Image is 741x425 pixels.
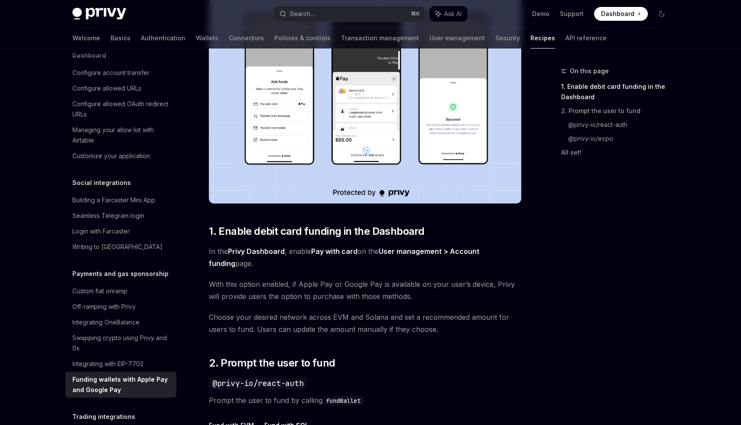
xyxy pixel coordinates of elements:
[72,302,136,312] div: Off-ramping with Privy
[290,9,314,19] div: Search...
[561,80,676,104] a: 1. Enable debit card funding in the Dashboard
[65,96,176,122] a: Configure allowed OAuth redirect URLs
[65,330,176,356] a: Swapping crypto using Privy and 0x
[65,224,176,239] a: Login with Farcaster
[65,65,176,81] a: Configure account transfer
[322,396,364,406] code: fundWallet
[209,224,424,238] span: 1. Enable debit card funding in the Dashboard
[228,247,285,256] a: Privy Dashboard
[196,28,218,49] a: Wallets
[72,83,141,94] div: Configure allowed URLs
[110,28,130,49] a: Basics
[72,412,135,422] h5: Trading integrations
[570,66,609,76] span: On this page
[655,7,669,21] button: Toggle dark mode
[65,299,176,315] a: Off-ramping with Privy
[341,28,419,49] a: Transaction management
[65,356,176,372] a: Integrating with EIP-7702
[273,6,425,22] button: Search...⌘K
[141,28,185,49] a: Authentication
[444,10,461,18] span: Ask AI
[72,211,144,221] div: Seamless Telegram login
[72,99,171,120] div: Configure allowed OAuth redirect URLs
[72,269,169,279] h5: Payments and gas sponsorship
[72,333,171,354] div: Swapping crypto using Privy and 0x
[72,8,126,20] img: dark logo
[72,125,171,146] div: Managing your allow list with Airtable
[65,315,176,330] a: Integrating OneBalance
[209,245,521,269] span: In the , enable on the page.
[72,226,130,237] div: Login with Farcaster
[72,242,162,252] div: Writing to [GEOGRAPHIC_DATA]
[72,68,149,78] div: Configure account transfer
[429,6,468,22] button: Ask AI
[561,146,676,159] a: All set!
[560,10,584,18] a: Support
[72,178,131,188] h5: Social integrations
[561,104,676,118] a: 2. Prompt the user to fund
[209,311,521,335] span: Choose your desired network across EVM and Solana and set a recommended amount for users to fund....
[530,28,555,49] a: Recipes
[72,286,127,296] div: Custom fiat onramp
[65,372,176,398] a: Funding wallets with Apple Pay and Google Pay
[72,151,150,161] div: Customize your application
[209,377,307,389] code: @privy-io/react-auth
[65,192,176,208] a: Building a Farcaster Mini App
[72,359,143,369] div: Integrating with EIP-7702
[209,278,521,302] span: With this option enabled, if Apple Pay or Google Pay is available on your user’s device, Privy wi...
[209,356,335,370] span: 2. Prompt the user to fund
[65,148,176,164] a: Customize your application
[65,81,176,96] a: Configure allowed URLs
[565,28,607,49] a: API reference
[65,122,176,148] a: Managing your allow list with Airtable
[495,28,520,49] a: Security
[429,28,485,49] a: User management
[65,208,176,224] a: Seamless Telegram login
[72,374,171,395] div: Funding wallets with Apple Pay and Google Pay
[229,28,264,49] a: Connectors
[311,247,357,256] strong: Pay with card
[72,28,100,49] a: Welcome
[274,28,331,49] a: Policies & controls
[411,10,420,17] span: ⌘ K
[568,118,676,132] a: @privy-io/react-auth
[568,132,676,146] a: @privy-io/expo
[72,317,140,328] div: Integrating OneBalance
[65,239,176,255] a: Writing to [GEOGRAPHIC_DATA]
[72,195,155,205] div: Building a Farcaster Mini App
[65,283,176,299] a: Custom fiat onramp
[594,7,648,21] a: Dashboard
[601,10,634,18] span: Dashboard
[532,10,549,18] a: Demo
[209,394,521,406] span: Prompt the user to fund by calling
